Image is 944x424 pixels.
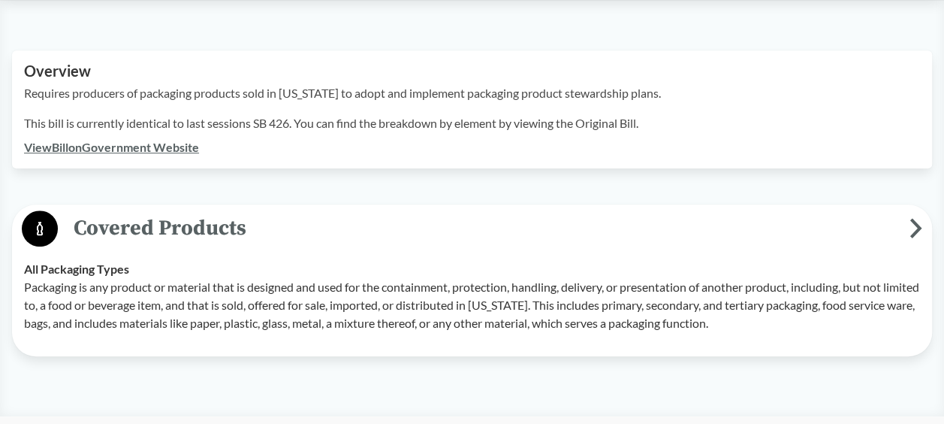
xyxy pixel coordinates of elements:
[24,114,920,132] p: This bill is currently identical to last sessions SB 426. You can find the breakdown by element b...
[58,211,909,245] span: Covered Products
[24,140,199,154] a: ViewBillonGovernment Website
[24,84,920,102] p: Requires producers of packaging products sold in [US_STATE] to adopt and implement packaging prod...
[17,210,927,248] button: Covered Products
[24,278,920,332] p: Packaging is any product or material that is designed and used for the containment, protection, h...
[24,262,129,276] strong: All Packaging Types
[24,62,920,80] h2: Overview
